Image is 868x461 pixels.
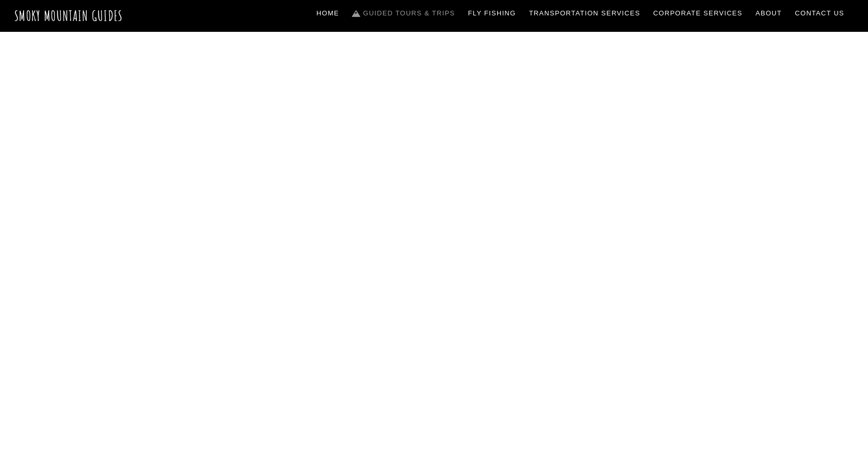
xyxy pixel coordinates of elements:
a: Smoky Mountain Guides [14,7,123,24]
a: About [752,3,786,24]
a: Contact Us [791,3,849,24]
a: Corporate Services [649,3,747,24]
a: Transportation Services [525,3,644,24]
a: Fly Fishing [464,3,520,24]
h1: The ONLY one-stop, full Service Guide Company for the Gatlinburg and [GEOGRAPHIC_DATA] side of th... [202,243,666,401]
a: Guided Tours & Trips [348,3,459,24]
a: Home [312,3,343,24]
span: Guided Trips & Tours [306,186,562,227]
